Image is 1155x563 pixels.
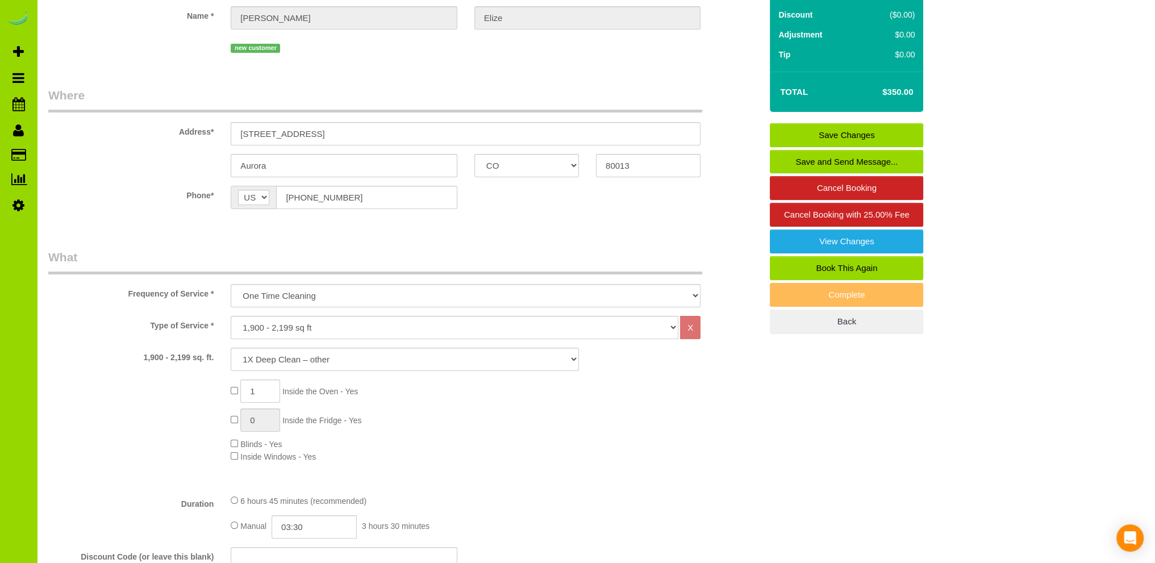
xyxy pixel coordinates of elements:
[48,87,702,112] legend: Where
[282,416,361,425] span: Inside the Fridge - Yes
[778,9,812,20] label: Discount
[40,316,222,331] label: Type of Service *
[40,348,222,363] label: 1,900 - 2,199 sq. ft.
[240,452,316,461] span: Inside Windows - Yes
[40,186,222,201] label: Phone*
[862,29,915,40] div: $0.00
[474,6,700,30] input: Last Name*
[40,547,222,562] label: Discount Code (or leave this blank)
[240,522,266,531] span: Manual
[240,497,366,506] span: 6 hours 45 minutes (recommended)
[231,6,457,30] input: First Name*
[240,440,282,449] span: Blinds - Yes
[40,494,222,510] label: Duration
[48,249,702,274] legend: What
[770,230,923,253] a: View Changes
[770,310,923,333] a: Back
[231,44,280,53] span: new customer
[848,87,913,97] h4: $350.00
[282,387,358,396] span: Inside the Oven - Yes
[770,203,923,227] a: Cancel Booking with 25.00% Fee
[778,49,790,60] label: Tip
[784,210,910,219] span: Cancel Booking with 25.00% Fee
[40,122,222,137] label: Address*
[862,9,915,20] div: ($0.00)
[276,186,457,209] input: Phone*
[770,176,923,200] a: Cancel Booking
[780,87,808,97] strong: Total
[596,154,700,177] input: Zip Code*
[770,150,923,174] a: Save and Send Message...
[7,11,30,27] img: Automaid Logo
[40,284,222,299] label: Frequency of Service *
[40,6,222,22] label: Name *
[231,154,457,177] input: City*
[778,29,822,40] label: Adjustment
[770,123,923,147] a: Save Changes
[770,256,923,280] a: Book This Again
[362,522,430,531] span: 3 hours 30 minutes
[862,49,915,60] div: $0.00
[1116,524,1144,552] div: Open Intercom Messenger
